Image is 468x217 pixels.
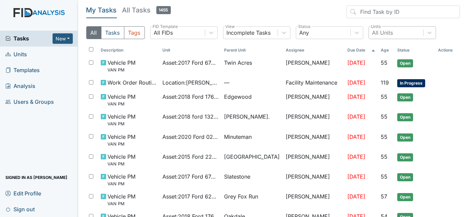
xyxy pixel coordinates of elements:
span: [DATE] [347,93,365,100]
span: — [224,79,280,87]
span: Asset : 2015 Ford 22364 [162,153,219,161]
small: VAN PM [107,181,135,187]
span: Asset : 2018 Ford 17643 [162,93,219,101]
span: Open [397,173,413,181]
span: 57 [381,193,387,200]
th: Toggle SortBy [160,44,221,56]
span: Edgewood [224,93,252,101]
th: Toggle SortBy [221,44,283,56]
th: Toggle SortBy [378,44,395,56]
span: Asset : 2017 Ford 67435 [162,59,219,67]
span: Minuteman [224,133,252,141]
th: Toggle SortBy [345,44,378,56]
td: [PERSON_NAME] [283,56,345,76]
td: [PERSON_NAME] [283,130,345,150]
a: Tasks [5,34,53,42]
span: Location : [PERSON_NAME] [162,79,219,87]
span: [DATE] [347,59,365,66]
span: Analysis [5,81,35,91]
small: VAN PM [107,67,135,73]
span: 119 [381,79,389,86]
span: Vehicle PM VAN PM [107,153,135,167]
small: VAN PM [107,200,135,207]
span: Vehicle PM VAN PM [107,173,135,187]
span: Vehicle PM VAN PM [107,192,135,207]
th: Assignee [283,44,345,56]
span: Users & Groups [5,97,54,107]
span: 55 [381,153,387,160]
span: [DATE] [347,173,365,180]
button: New [53,33,73,44]
small: VAN PM [107,141,135,147]
span: [PERSON_NAME]. [224,113,270,121]
span: Asset : 2017 Ford 62225 [162,192,219,200]
span: Slatestone [224,173,250,181]
span: Open [397,133,413,142]
span: Edit Profile [5,188,41,198]
span: Open [397,113,413,121]
div: Any [300,29,309,37]
span: Templates [5,65,40,75]
span: 55 [381,173,387,180]
small: VAN PM [107,121,135,127]
span: Vehicle PM VAN PM [107,93,135,107]
span: [DATE] [347,153,365,160]
span: [GEOGRAPHIC_DATA] [224,153,280,161]
span: 55 [381,113,387,120]
span: Open [397,193,413,201]
span: Units [5,49,27,60]
button: Tags [124,26,145,39]
span: 55 [381,133,387,140]
div: All FIDs [154,29,173,37]
span: Asset : 2018 ford 13242 [162,113,219,121]
span: Vehicle PM VAN PM [107,59,135,73]
button: All [86,26,101,39]
span: Open [397,153,413,161]
span: Sign out [5,204,35,214]
small: VAN PM [107,101,135,107]
span: [DATE] [347,79,365,86]
span: Grey Fox Run [224,192,258,200]
h5: All Tasks [122,5,171,15]
span: In Progress [397,79,425,87]
td: [PERSON_NAME] [283,110,345,130]
div: All Units [372,29,393,37]
span: Work Order Routine [107,79,157,87]
small: VAN PM [107,161,135,167]
span: Vehicle PM VAN PM [107,133,135,147]
span: Open [397,59,413,67]
span: Twin Acres [224,59,252,67]
input: Toggle All Rows Selected [89,47,93,52]
span: Asset : 2017 Ford 67436 [162,173,219,181]
span: 55 [381,59,387,66]
td: Facility Maintenance [283,76,345,90]
span: [DATE] [347,133,365,140]
div: Incomplete Tasks [227,29,271,37]
span: 55 [381,93,387,100]
th: Toggle SortBy [395,44,435,56]
input: Find Task by ID [346,5,460,18]
th: Actions [435,44,460,56]
div: Type filter [86,26,145,39]
td: [PERSON_NAME] [283,190,345,210]
span: [DATE] [347,193,365,200]
span: Signed in as [PERSON_NAME] [5,172,67,183]
button: Tasks [101,26,124,39]
h5: My Tasks [86,5,117,15]
span: [DATE] [347,113,365,120]
span: Vehicle PM VAN PM [107,113,135,127]
th: Toggle SortBy [98,44,160,56]
td: [PERSON_NAME] [283,90,345,110]
span: Asset : 2020 Ford 02107 [162,133,219,141]
span: Open [397,93,413,101]
td: [PERSON_NAME] [283,150,345,170]
td: [PERSON_NAME] [283,170,345,190]
span: 1455 [156,6,171,14]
